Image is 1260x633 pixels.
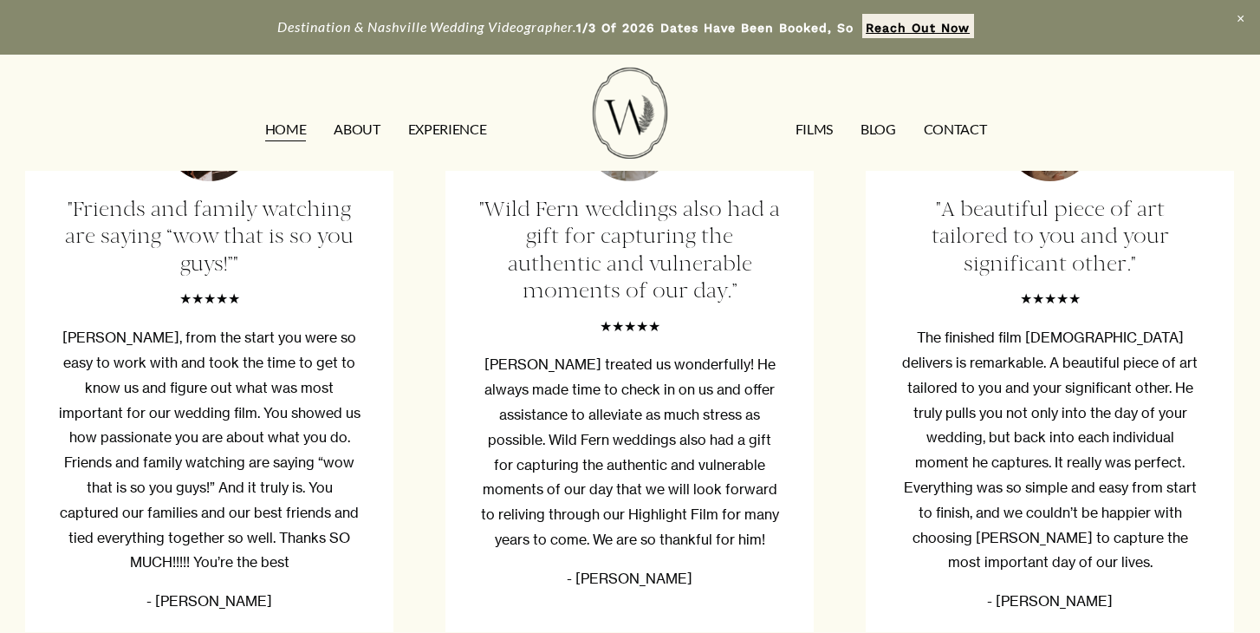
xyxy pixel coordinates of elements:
[862,14,974,38] a: Reach Out Now
[265,115,307,143] a: HOME
[408,115,487,143] a: EXPERIENCE
[796,115,833,143] a: FILMS
[593,68,667,159] img: Wild Fern Weddings
[334,115,380,143] a: ABOUT
[924,115,987,143] a: CONTACT
[866,21,970,35] strong: Reach Out Now
[861,115,896,143] a: Blog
